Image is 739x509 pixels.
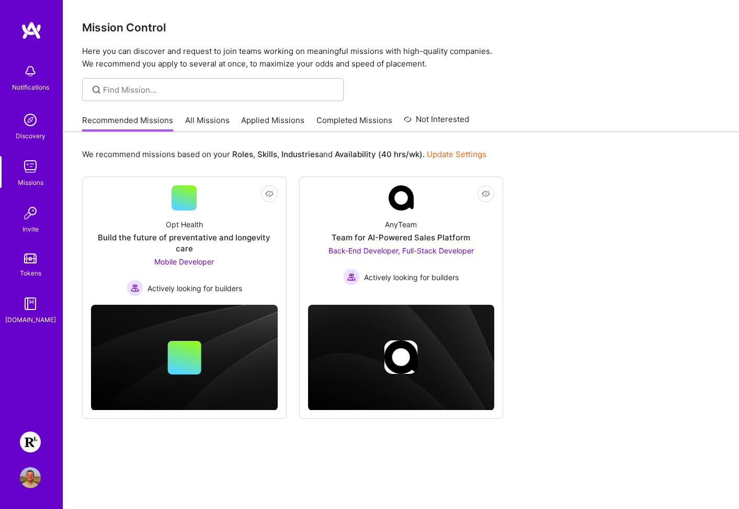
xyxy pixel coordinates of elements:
img: guide book [20,293,41,314]
img: Resilience Lab: Building a Health Tech Platform [20,431,41,452]
a: Applied Missions [241,115,304,132]
div: Build the future of preventative and longevity care [91,232,278,254]
a: Completed Missions [316,115,392,132]
div: Missions [18,177,43,188]
div: Notifications [12,82,49,93]
img: logo [21,21,42,40]
span: Actively looking for builders [147,283,242,294]
i: icon SearchGrey [90,84,103,96]
img: Actively looking for builders [343,269,360,285]
img: tokens [24,253,37,263]
a: User Avatar [17,467,43,488]
b: Roles [232,149,253,159]
img: Invite [20,203,41,224]
p: Here you can discover and request to join teams working on meaningful missions with high-quality ... [82,45,720,70]
img: bell [20,61,41,82]
img: Actively looking for builders [127,280,143,296]
a: Recommended Missions [82,115,173,132]
b: Skills [257,149,277,159]
input: Find Mission... [103,84,336,95]
a: Opt HealthBuild the future of preventative and longevity careMobile Developer Actively looking fo... [91,185,278,296]
div: [DOMAIN_NAME] [5,314,56,325]
img: Company Logo [389,185,414,211]
img: teamwork [20,156,41,177]
h3: Mission Control [82,21,720,34]
i: icon EyeClosed [482,190,490,198]
img: discovery [20,109,41,130]
div: Discovery [16,130,46,141]
b: Availability (40 hrs/wk) [335,149,423,159]
a: Not Interested [404,113,469,132]
div: AnyTeam [385,219,417,230]
a: All Missions [185,115,230,132]
b: Industries [281,149,319,159]
a: Company LogoAnyTeamTeam for AI-Powered Sales PlatformBack-End Developer, Full-Stack Developer Act... [308,185,495,293]
a: Update Settings [427,149,486,159]
span: Back-End Developer, Full-Stack Developer [328,246,474,255]
i: icon EyeClosed [265,190,274,198]
img: cover [308,305,495,411]
span: Actively looking for builders [364,272,459,283]
p: We recommend missions based on your , , and . [82,149,486,160]
div: Tokens [20,268,41,279]
a: Resilience Lab: Building a Health Tech Platform [17,431,43,452]
span: Mobile Developer [154,257,214,266]
div: Team for AI-Powered Sales Platform [332,232,470,243]
div: Opt Health [166,219,203,230]
img: User Avatar [20,467,41,488]
div: Invite [22,224,39,235]
img: cover [91,305,278,411]
img: Company logo [384,340,418,374]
